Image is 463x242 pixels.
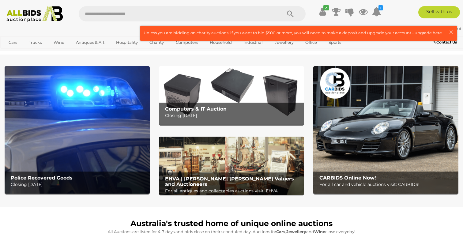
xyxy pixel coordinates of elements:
a: Computers & IT Auction Computers & IT Auction Closing [DATE] [159,66,304,124]
a: Antiques & Art [72,37,108,47]
img: CARBIDS Online Now! [313,66,458,193]
i: 1 [378,5,383,10]
b: CARBIDS Online Now! [319,175,376,181]
p: For all antiques and collectables auctions visit: EHVA [165,187,301,195]
a: Sports [325,37,345,47]
a: Wine [50,37,68,47]
a: Household [206,37,236,47]
strong: Cars [276,229,285,234]
a: EHVA | Evans Hastings Valuers and Auctioneers EHVA | [PERSON_NAME] [PERSON_NAME] Valuers and Auct... [159,137,304,195]
i: ✔ [323,5,329,10]
a: Industrial [239,37,267,47]
h1: Australia's trusted home of unique online auctions [8,219,455,228]
p: Closing [DATE] [11,181,147,188]
a: 1 [372,6,381,17]
a: Trucks [25,37,46,47]
a: Jewellery [271,37,298,47]
a: Contact Us [434,39,458,46]
a: Office [301,37,321,47]
img: Allbids.com.au [3,6,66,22]
p: All Auctions are listed for 4-7 days and bids close on their scheduled day. Auctions for , and cl... [8,228,455,235]
button: Search [275,6,306,21]
img: EHVA | Evans Hastings Valuers and Auctioneers [159,137,304,195]
b: EHVA | [PERSON_NAME] [PERSON_NAME] Valuers and Auctioneers [165,176,294,187]
p: For all car and vehicle auctions visit: CARBIDS! [319,181,455,188]
b: Contact Us [434,40,457,44]
a: Computers [172,37,202,47]
a: Charity [145,37,168,47]
img: Computers & IT Auction [159,66,304,124]
a: ✔ [318,6,327,17]
b: Computers & IT Auction [165,106,227,112]
a: CARBIDS Online Now! CARBIDS Online Now! For all car and vehicle auctions visit: CARBIDS! [313,66,458,193]
b: Police Recovered Goods [11,175,73,181]
a: Hospitality [112,37,142,47]
a: Sell with us [418,6,460,18]
strong: Wine [314,229,325,234]
a: [GEOGRAPHIC_DATA] [5,47,56,58]
a: Cars [5,37,21,47]
p: Closing [DATE] [165,112,301,119]
strong: Jewellery [286,229,306,234]
span: × [448,26,454,38]
a: Police Recovered Goods Police Recovered Goods Closing [DATE] [5,66,150,193]
img: Police Recovered Goods [5,66,150,193]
